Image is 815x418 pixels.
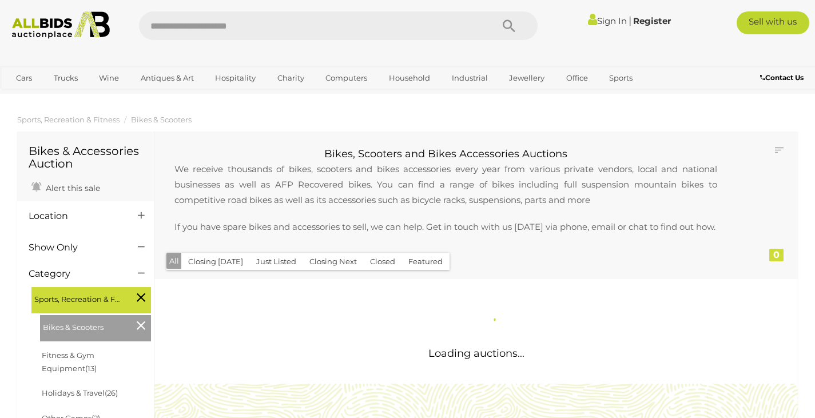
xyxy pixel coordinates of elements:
[629,14,631,27] span: |
[6,11,116,39] img: Allbids.com.au
[85,364,97,373] span: (13)
[602,69,640,87] a: Sports
[181,253,250,270] button: Closing [DATE]
[43,183,100,193] span: Alert this sale
[318,69,375,87] a: Computers
[29,145,142,170] h1: Bikes & Accessories Auction
[105,388,118,397] span: (26)
[444,69,495,87] a: Industrial
[29,178,103,196] a: Alert this sale
[737,11,810,34] a: Sell with us
[633,15,671,26] a: Register
[46,69,85,87] a: Trucks
[401,253,450,270] button: Featured
[502,69,552,87] a: Jewellery
[480,11,538,40] button: Search
[559,69,595,87] a: Office
[249,253,303,270] button: Just Listed
[34,290,120,306] span: Sports, Recreation & Fitness
[43,318,129,334] span: Bikes & Scooters
[163,219,729,234] p: If you have spare bikes and accessories to sell, we can help. Get in touch with us [DATE] via pho...
[9,87,105,106] a: [GEOGRAPHIC_DATA]
[381,69,438,87] a: Household
[163,149,729,160] h2: Bikes, Scooters and Bikes Accessories Auctions
[769,249,784,261] div: 0
[270,69,312,87] a: Charity
[92,69,126,87] a: Wine
[208,69,263,87] a: Hospitality
[760,73,804,82] b: Contact Us
[42,388,118,397] a: Holidays & Travel(26)
[29,242,121,253] h4: Show Only
[29,211,121,221] h4: Location
[29,269,121,279] h4: Category
[588,15,627,26] a: Sign In
[42,351,97,373] a: Fitness & Gym Equipment(13)
[760,71,806,84] a: Contact Us
[166,253,182,269] button: All
[428,347,524,360] span: Loading auctions...
[131,115,192,124] a: Bikes & Scooters
[363,253,402,270] button: Closed
[17,115,120,124] a: Sports, Recreation & Fitness
[133,69,201,87] a: Antiques & Art
[303,253,364,270] button: Closing Next
[163,161,729,208] p: We receive thousands of bikes, scooters and bikes accessories every year from various private ven...
[9,69,39,87] a: Cars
